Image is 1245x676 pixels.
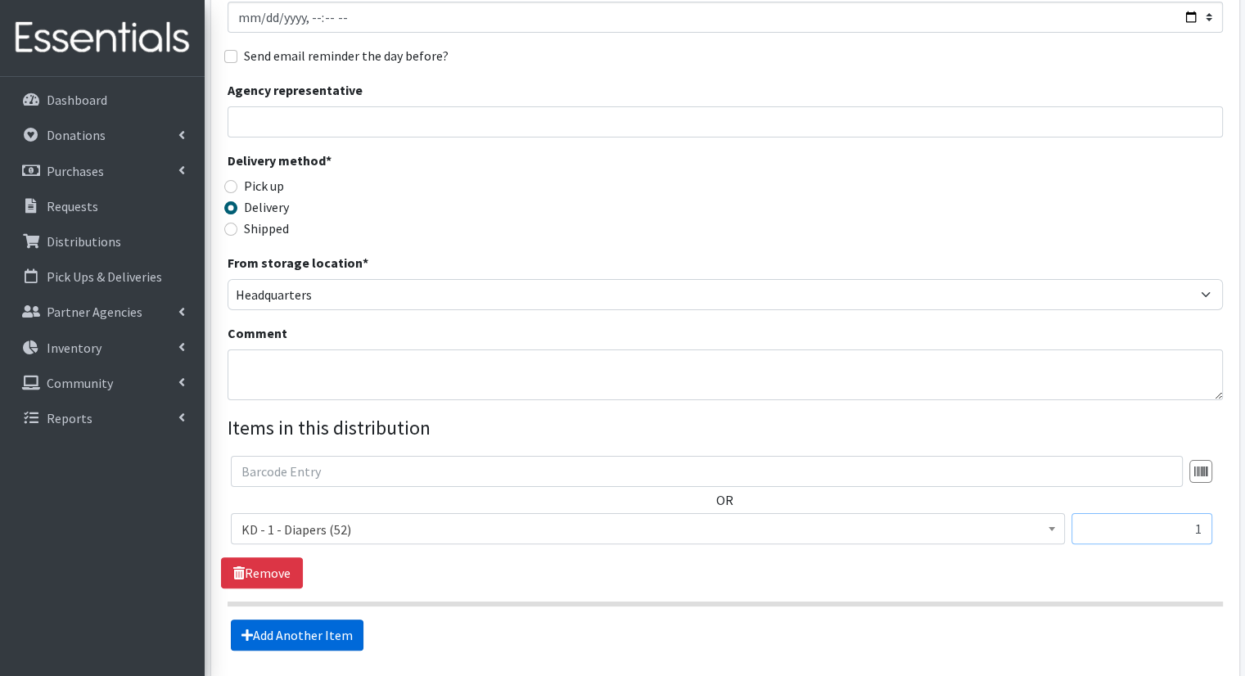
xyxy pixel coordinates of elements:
p: Requests [47,198,98,214]
span: KD - 1 - Diapers (52) [231,513,1065,544]
p: Pick Ups & Deliveries [47,268,162,285]
a: Partner Agencies [7,295,198,328]
label: From storage location [228,253,368,273]
a: Purchases [7,155,198,187]
span: KD - 1 - Diapers (52) [241,518,1054,541]
a: Add Another Item [231,620,363,651]
label: Pick up [244,176,284,196]
p: Dashboard [47,92,107,108]
legend: Items in this distribution [228,413,1223,443]
a: Inventory [7,331,198,364]
abbr: required [326,152,332,169]
label: Send email reminder the day before? [244,46,449,65]
input: Quantity [1071,513,1212,544]
label: Shipped [244,219,289,238]
p: Distributions [47,233,121,250]
label: Agency representative [228,80,363,100]
a: Community [7,367,198,399]
label: Comment [228,323,287,343]
p: Inventory [47,340,101,356]
a: Pick Ups & Deliveries [7,260,198,293]
p: Community [47,375,113,391]
label: OR [716,490,733,510]
a: Remove [221,557,303,588]
label: Delivery [244,197,289,217]
a: Distributions [7,225,198,258]
p: Purchases [47,163,104,179]
a: Donations [7,119,198,151]
legend: Delivery method [228,151,476,176]
a: Dashboard [7,83,198,116]
a: Requests [7,190,198,223]
img: HumanEssentials [7,11,198,65]
a: Reports [7,402,198,435]
p: Donations [47,127,106,143]
input: Barcode Entry [231,456,1183,487]
p: Partner Agencies [47,304,142,320]
p: Reports [47,410,92,426]
abbr: required [363,255,368,271]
